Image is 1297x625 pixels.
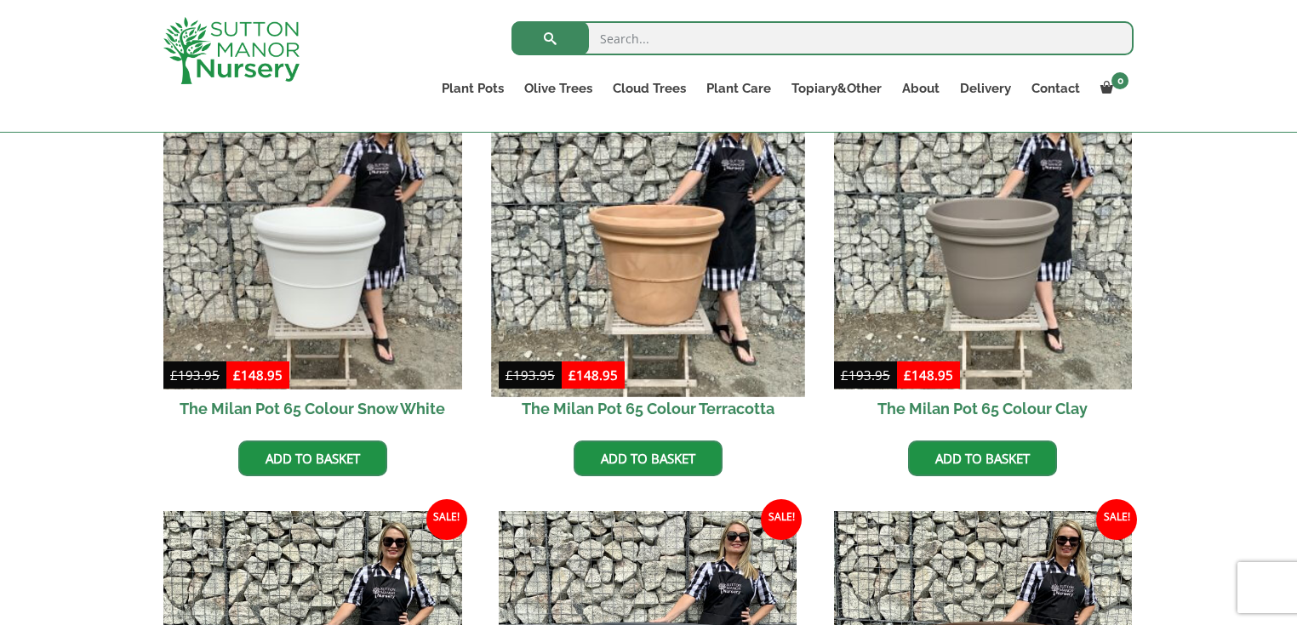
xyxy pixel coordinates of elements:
a: Olive Trees [514,77,603,100]
h2: The Milan Pot 65 Colour Terracotta [499,389,797,428]
img: The Milan Pot 65 Colour Snow White [163,91,462,389]
a: Add to basket: “The Milan Pot 65 Colour Clay” [908,440,1057,476]
a: Sale! The Milan Pot 65 Colour Snow White [163,91,462,428]
bdi: 193.95 [506,366,555,384]
span: £ [233,366,241,384]
span: £ [841,366,848,384]
a: Plant Care [696,77,781,100]
img: The Milan Pot 65 Colour Clay [834,91,1133,389]
a: Add to basket: “The Milan Pot 65 Colour Snow White” [238,440,387,476]
a: Sale! The Milan Pot 65 Colour Clay [834,91,1133,428]
bdi: 148.95 [233,366,283,384]
bdi: 148.95 [569,366,618,384]
a: Delivery [950,77,1021,100]
span: 0 [1111,72,1128,89]
span: Sale! [761,499,802,540]
img: The Milan Pot 65 Colour Terracotta [491,83,804,396]
a: Plant Pots [431,77,514,100]
a: About [892,77,950,100]
bdi: 193.95 [841,366,890,384]
img: logo [163,17,300,84]
span: Sale! [1096,499,1137,540]
a: Add to basket: “The Milan Pot 65 Colour Terracotta” [574,440,723,476]
a: Sale! The Milan Pot 65 Colour Terracotta [499,91,797,428]
bdi: 148.95 [904,366,953,384]
h2: The Milan Pot 65 Colour Clay [834,389,1133,428]
a: Cloud Trees [603,77,696,100]
span: £ [569,366,576,384]
a: Topiary&Other [781,77,892,100]
input: Search... [511,21,1134,55]
a: 0 [1090,77,1134,100]
span: £ [506,366,513,384]
h2: The Milan Pot 65 Colour Snow White [163,389,462,428]
span: £ [170,366,178,384]
bdi: 193.95 [170,366,220,384]
span: Sale! [426,499,467,540]
a: Contact [1021,77,1090,100]
span: £ [904,366,911,384]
